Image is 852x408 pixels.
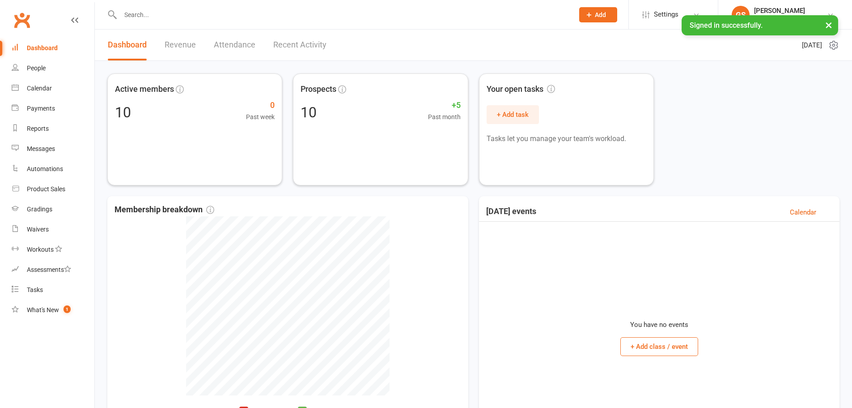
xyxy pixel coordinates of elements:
[246,112,275,122] span: Past week
[732,6,750,24] div: GS
[27,226,49,233] div: Waivers
[12,38,94,58] a: Dashboard
[27,306,59,314] div: What's New
[12,139,94,159] a: Messages
[64,305,71,313] span: 1
[114,203,214,216] span: Membership breakdown
[115,83,174,96] span: Active members
[12,58,94,78] a: People
[579,7,617,22] button: Add
[27,125,49,132] div: Reports
[301,83,336,96] span: Prospects
[12,179,94,199] a: Product Sales
[12,99,94,119] a: Payments
[27,286,43,293] div: Tasks
[214,30,255,60] a: Attendance
[790,207,816,218] a: Calendar
[754,15,827,23] div: Kinetic Martial Arts Dubbo
[27,206,52,213] div: Gradings
[12,199,94,219] a: Gradings
[754,7,827,15] div: [PERSON_NAME]
[27,44,58,52] div: Dashboard
[428,99,461,112] span: +5
[12,159,94,179] a: Automations
[620,337,698,356] button: + Add class / event
[12,280,94,300] a: Tasks
[301,105,317,120] div: 10
[27,64,46,72] div: People
[27,246,54,253] div: Workouts
[12,260,94,280] a: Assessments
[428,112,461,122] span: Past month
[802,40,822,51] span: [DATE]
[12,119,94,139] a: Reports
[27,105,55,112] div: Payments
[27,145,55,152] div: Messages
[108,30,147,60] a: Dashboard
[246,99,275,112] span: 0
[165,30,196,60] a: Revenue
[12,240,94,260] a: Workouts
[12,300,94,320] a: What's New1
[273,30,326,60] a: Recent Activity
[630,319,688,330] p: You have no events
[12,78,94,99] a: Calendar
[487,83,555,96] span: Your open tasks
[595,11,606,18] span: Add
[821,15,837,34] button: ×
[11,9,33,31] a: Clubworx
[486,207,536,218] h3: [DATE] events
[27,85,52,92] div: Calendar
[12,219,94,240] a: Waivers
[487,105,539,124] button: + Add task
[654,4,678,25] span: Settings
[118,9,568,21] input: Search...
[27,266,71,273] div: Assessments
[690,21,763,30] span: Signed in successfully.
[487,133,646,145] p: Tasks let you manage your team's workload.
[27,185,65,193] div: Product Sales
[115,105,131,120] div: 10
[27,165,63,172] div: Automations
